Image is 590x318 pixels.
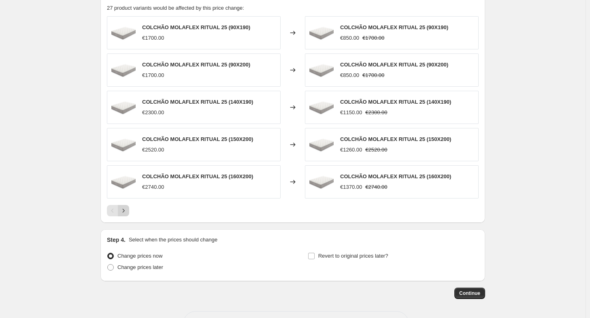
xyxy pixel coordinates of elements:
div: €1370.00 [340,183,362,191]
div: €2740.00 [142,183,164,191]
img: RITUAL25COLCHAO_80x.png [309,21,334,45]
button: Next [118,205,129,216]
img: RITUAL25COLCHAO_80x.png [309,132,334,157]
span: Change prices later [117,264,163,270]
span: COLCHÃO MOLAFLEX RITUAL 25 (160X200) [340,173,451,179]
div: €1700.00 [142,34,164,42]
div: €1150.00 [340,109,362,117]
span: COLCHÃO MOLAFLEX RITUAL 25 (90X200) [340,62,448,68]
img: RITUAL25COLCHAO_80x.png [309,58,334,82]
span: COLCHÃO MOLAFLEX RITUAL 25 (90X190) [142,24,250,30]
button: Continue [454,288,485,299]
div: €1260.00 [340,146,362,154]
h2: Step 4. [107,236,126,244]
img: RITUAL25COLCHAO_80x.png [111,132,136,157]
span: COLCHÃO MOLAFLEX RITUAL 25 (150X200) [142,136,253,142]
span: COLCHÃO MOLAFLEX RITUAL 25 (90X190) [340,24,448,30]
strike: €1700.00 [362,71,384,79]
span: COLCHÃO MOLAFLEX RITUAL 25 (140X190) [340,99,451,105]
img: RITUAL25COLCHAO_80x.png [111,21,136,45]
strike: €2300.00 [365,109,387,117]
span: Change prices now [117,253,162,259]
strike: €2520.00 [365,146,387,154]
img: RITUAL25COLCHAO_80x.png [309,170,334,194]
span: Continue [459,290,480,297]
span: COLCHÃO MOLAFLEX RITUAL 25 (140X190) [142,99,253,105]
strike: €2740.00 [365,183,387,191]
div: €850.00 [340,71,359,79]
div: €850.00 [340,34,359,42]
span: COLCHÃO MOLAFLEX RITUAL 25 (160X200) [142,173,253,179]
strike: €1700.00 [362,34,384,42]
img: RITUAL25COLCHAO_80x.png [309,95,334,120]
span: COLCHÃO MOLAFLEX RITUAL 25 (90X200) [142,62,250,68]
img: RITUAL25COLCHAO_80x.png [111,95,136,120]
img: RITUAL25COLCHAO_80x.png [111,170,136,194]
div: €2300.00 [142,109,164,117]
span: 27 product variants would be affected by this price change: [107,5,244,11]
nav: Pagination [107,205,129,216]
span: COLCHÃO MOLAFLEX RITUAL 25 (150X200) [340,136,451,142]
div: €1700.00 [142,71,164,79]
div: €2520.00 [142,146,164,154]
span: Revert to original prices later? [318,253,388,259]
img: RITUAL25COLCHAO_80x.png [111,58,136,82]
p: Select when the prices should change [129,236,217,244]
